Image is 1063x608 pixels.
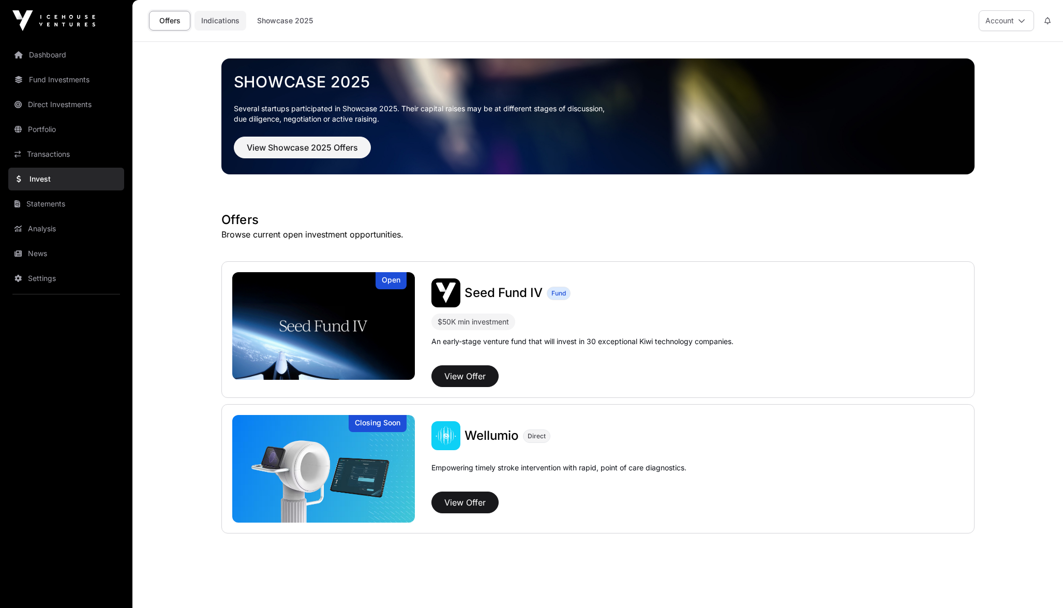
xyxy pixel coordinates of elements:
a: Wellumio [465,427,519,444]
div: Open [376,272,407,289]
div: Closing Soon [349,415,407,432]
p: Several startups participated in Showcase 2025. Their capital raises may be at different stages o... [234,103,962,124]
span: Direct [528,432,546,440]
p: Empowering timely stroke intervention with rapid, point of care diagnostics. [431,463,686,487]
img: Wellumio [431,421,460,450]
a: Fund Investments [8,68,124,91]
button: Account [979,10,1034,31]
img: Seed Fund IV [232,272,415,380]
a: Transactions [8,143,124,166]
a: Offers [149,11,190,31]
a: Settings [8,267,124,290]
a: Portfolio [8,118,124,141]
a: Seed Fund IVOpen [232,272,415,380]
span: View Showcase 2025 Offers [247,141,358,154]
div: $50K min investment [438,316,509,328]
iframe: Chat Widget [1011,558,1063,608]
a: Dashboard [8,43,124,66]
a: Showcase 2025 [250,11,320,31]
img: Wellumio [232,415,415,523]
a: Direct Investments [8,93,124,116]
span: Wellumio [465,428,519,443]
button: View Offer [431,365,499,387]
p: Browse current open investment opportunities. [221,228,975,241]
img: Showcase 2025 [221,58,975,174]
a: Invest [8,168,124,190]
span: Seed Fund IV [465,285,543,300]
a: Statements [8,192,124,215]
a: Indications [194,11,246,31]
a: Showcase 2025 [234,72,962,91]
img: Icehouse Ventures Logo [12,10,95,31]
h1: Offers [221,212,975,228]
button: View Offer [431,492,499,513]
a: Seed Fund IV [465,285,543,301]
a: News [8,242,124,265]
span: Fund [551,289,566,298]
p: An early-stage venture fund that will invest in 30 exceptional Kiwi technology companies. [431,336,733,347]
a: WellumioClosing Soon [232,415,415,523]
button: View Showcase 2025 Offers [234,137,371,158]
a: Analysis [8,217,124,240]
div: $50K min investment [431,314,515,330]
a: View Showcase 2025 Offers [234,147,371,157]
img: Seed Fund IV [431,278,460,307]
